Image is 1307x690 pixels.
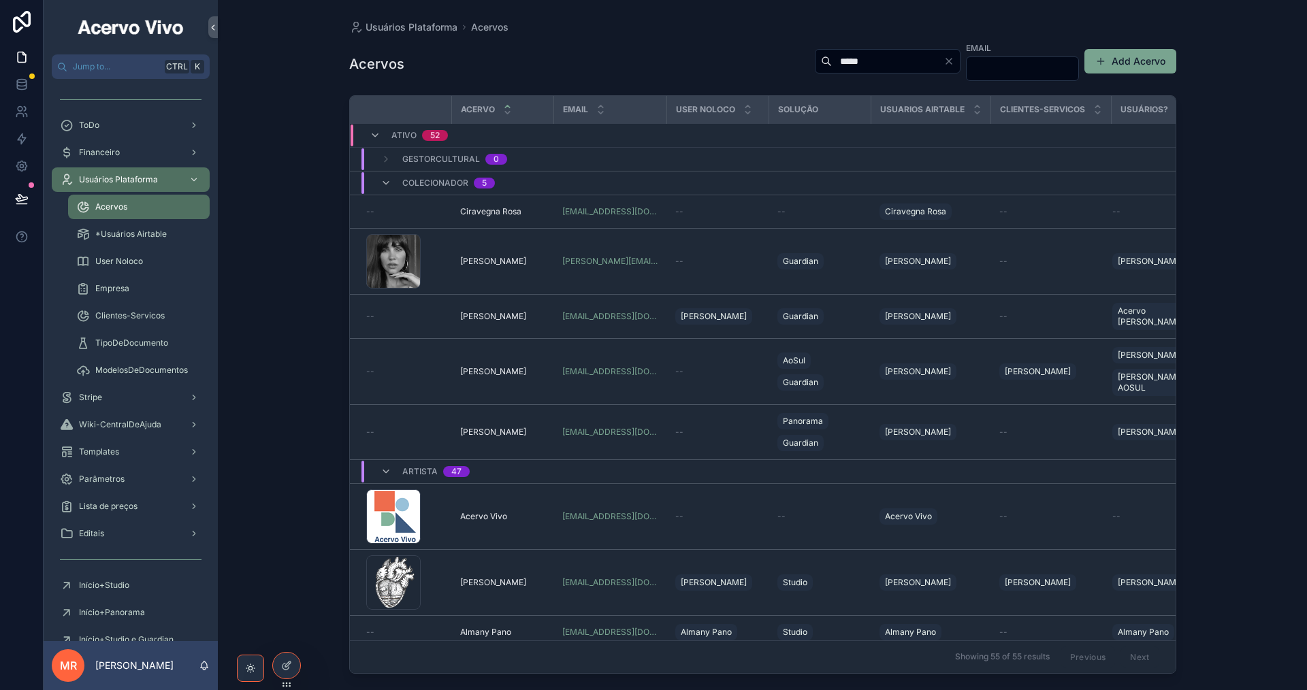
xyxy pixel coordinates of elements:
span: Acervo [PERSON_NAME] [1118,306,1187,327]
span: Usuários Plataforma [366,20,457,34]
a: -- [675,206,761,217]
span: [PERSON_NAME] [460,427,526,438]
a: User Noloco [68,249,210,274]
a: -- [675,427,761,438]
span: [PERSON_NAME] [885,311,951,322]
a: -- [999,311,1103,322]
a: -- [675,511,761,522]
a: Financeiro [52,140,210,165]
span: Almany Pano [1118,627,1169,638]
a: [PERSON_NAME][EMAIL_ADDRESS][DOMAIN_NAME] [562,256,659,267]
span: [PERSON_NAME] [1005,366,1071,377]
a: [PERSON_NAME] [880,424,956,440]
a: -- [366,311,444,322]
span: Acervo Vivo [460,511,507,522]
label: Email [966,42,991,54]
span: -- [999,627,1007,638]
a: -- [366,427,444,438]
a: -- [1112,511,1197,522]
img: App logo [76,16,186,38]
a: Guardian [777,308,824,325]
a: [PERSON_NAME] [999,574,1076,591]
div: 47 [451,466,462,477]
a: Almany Pano [675,621,761,643]
span: [PERSON_NAME] [681,311,747,322]
a: [PERSON_NAME] [880,421,983,443]
a: [EMAIL_ADDRESS][DOMAIN_NAME] [562,511,659,522]
span: User Noloco [95,256,143,267]
a: ToDo [52,113,210,137]
span: Panorama [783,416,823,427]
span: Clientes-Servicos [1000,104,1085,115]
a: Usuários Plataforma [349,20,457,34]
span: Empresa [95,283,129,294]
a: [EMAIL_ADDRESS][DOMAIN_NAME] [562,206,659,217]
h1: Acervos [349,54,404,73]
a: Início+Studio [52,573,210,597]
a: Guardian [777,374,824,391]
a: [PERSON_NAME] [460,577,546,588]
span: MR [60,657,77,674]
span: Usuários? [1120,104,1168,115]
a: Studio [777,574,813,591]
span: -- [999,427,1007,438]
span: -- [777,511,786,522]
a: [PERSON_NAME] AOSUL [1112,369,1192,396]
span: Stripe [79,392,102,403]
a: [PERSON_NAME] [1112,253,1189,269]
span: User Noloco [676,104,735,115]
a: [PERSON_NAME] [675,308,752,325]
a: AoSulGuardian [777,350,863,393]
a: Lista de preços [52,494,210,519]
span: -- [366,311,374,322]
span: Studio [783,627,807,638]
span: Almany Pano [885,627,936,638]
span: [PERSON_NAME] [460,311,526,322]
span: [PERSON_NAME] [885,256,951,267]
span: Email [563,104,588,115]
a: PanoramaGuardian [777,410,863,454]
a: [PERSON_NAME] [880,574,956,591]
a: -- [366,627,444,638]
button: Add Acervo [1084,49,1176,73]
span: Ciravegna Rosa [885,206,946,217]
a: [EMAIL_ADDRESS][DOMAIN_NAME] [562,311,659,322]
a: Guardian [777,253,824,269]
a: Almany Pano [1112,624,1174,640]
span: Acervo [461,104,495,115]
span: -- [1112,511,1120,522]
a: Guardian [777,435,824,451]
span: Editais [79,528,104,539]
a: Acervo [PERSON_NAME] [1112,303,1192,330]
span: Templates [79,446,119,457]
a: [PERSON_NAME] [999,363,1076,380]
a: Empresa [68,276,210,301]
a: -- [999,511,1103,522]
span: Solução [778,104,818,115]
span: Almany Pano [681,627,732,638]
span: ModelosDeDocumentos [95,365,188,376]
a: [PERSON_NAME] [1112,424,1189,440]
button: Jump to...CtrlK [52,54,210,79]
a: [PERSON_NAME] [880,250,983,272]
span: -- [999,511,1007,522]
a: Acervos [471,20,509,34]
a: Wiki-CentralDeAjuda [52,412,210,437]
span: Ciravegna Rosa [460,206,521,217]
a: Acervo Vivo [880,506,983,527]
span: Guardian [783,377,818,388]
a: ModelosDeDocumentos [68,358,210,382]
a: Acervo Vivo [460,511,546,522]
span: Guardian [783,256,818,267]
span: ToDo [79,120,99,131]
span: [PERSON_NAME] [1005,577,1071,588]
span: [PERSON_NAME] [885,366,951,377]
a: Acervos [68,195,210,219]
a: -- [366,366,444,377]
span: Acervos [95,201,127,212]
a: [PERSON_NAME][PERSON_NAME] AOSUL [1112,344,1197,399]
